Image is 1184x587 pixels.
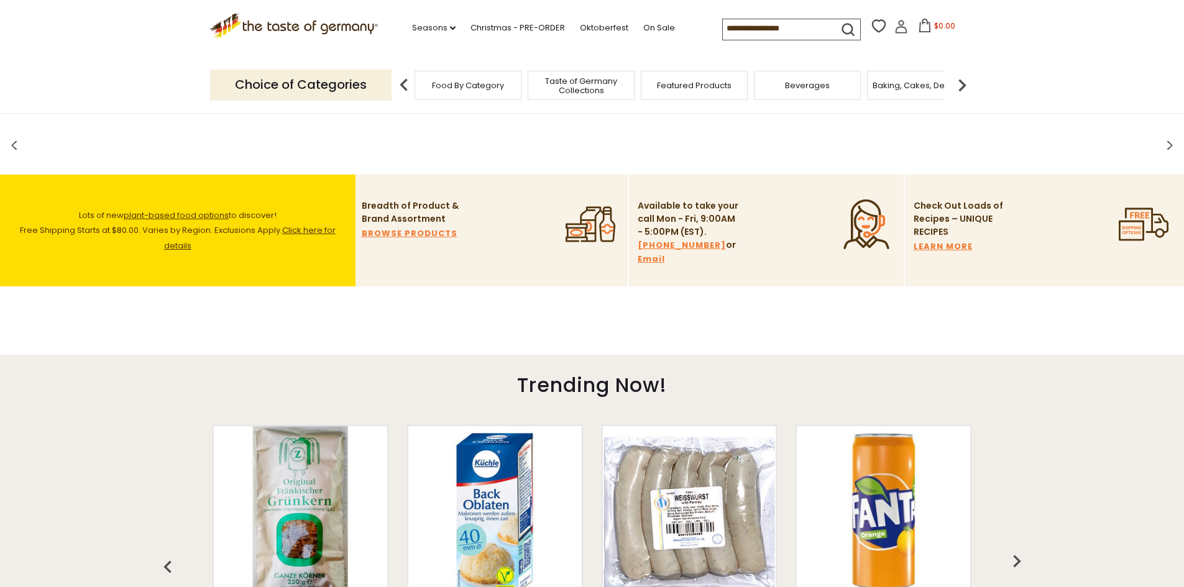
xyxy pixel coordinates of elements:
a: Baking, Cakes, Desserts [873,81,969,90]
a: Taste of Germany Collections [531,76,631,95]
img: previous arrow [155,555,180,580]
a: Food By Category [432,81,504,90]
a: Christmas - PRE-ORDER [470,21,565,35]
span: $0.00 [934,20,955,31]
p: Check Out Loads of Recipes – UNIQUE RECIPES [914,199,1004,239]
a: Oktoberfest [580,21,628,35]
span: Lots of new to discover! Free Shipping Starts at $80.00. Varies by Region. Exclusions Apply. [20,209,336,252]
div: Trending Now! [160,355,1024,409]
p: Available to take your call Mon - Fri, 9:00AM - 5:00PM (EST). or [638,199,740,266]
img: previous arrow [392,73,416,98]
p: Breadth of Product & Brand Assortment [362,199,464,225]
img: previous arrow [1004,548,1029,573]
img: next arrow [950,73,975,98]
a: Seasons [412,21,456,35]
a: LEARN MORE [914,240,973,253]
a: Beverages [785,81,830,90]
a: [PHONE_NUMBER] [638,239,726,252]
a: On Sale [643,21,675,35]
a: BROWSE PRODUCTS [362,227,457,240]
a: plant-based food options [124,209,229,221]
a: Featured Products [657,81,732,90]
button: $0.00 [911,19,963,37]
p: Choice of Categories [210,70,392,100]
a: Email [638,252,665,266]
